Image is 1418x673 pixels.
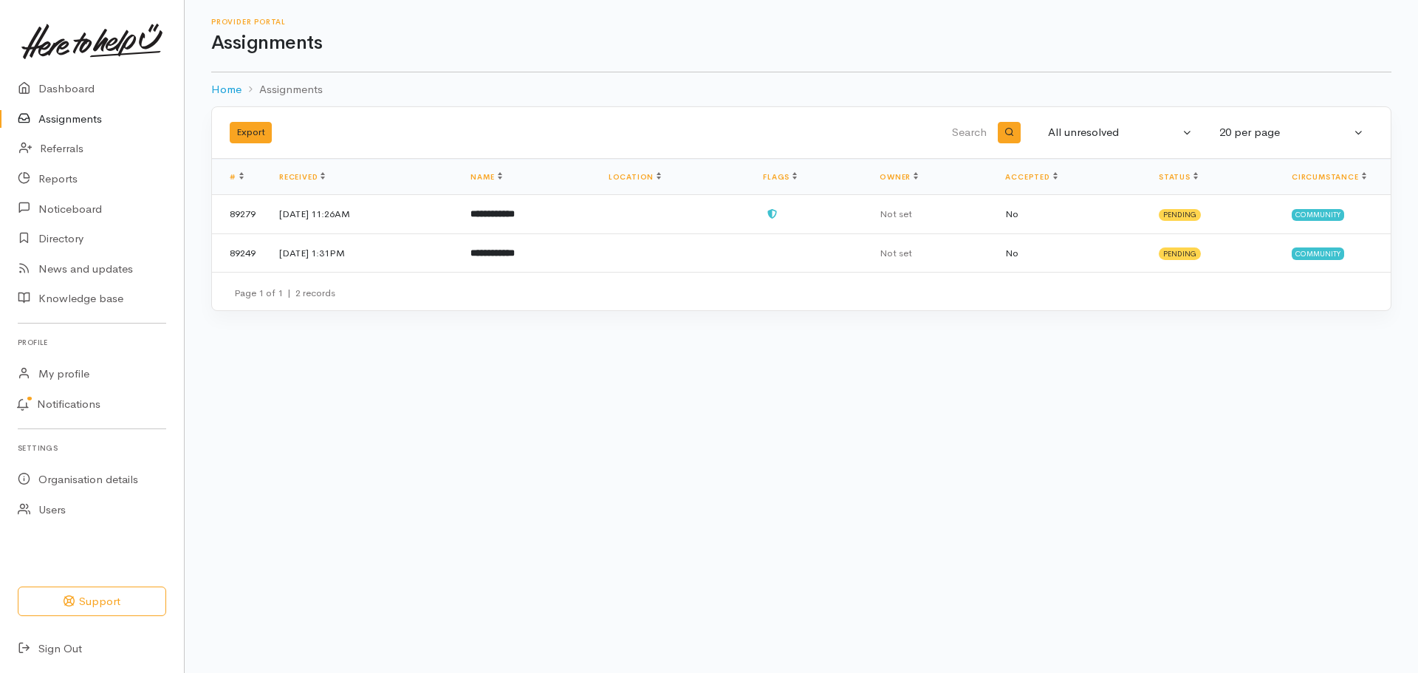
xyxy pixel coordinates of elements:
span: | [287,287,291,299]
a: Status [1159,172,1198,182]
button: Support [18,587,166,617]
a: Location [609,172,661,182]
span: No [1005,208,1018,220]
button: Export [230,122,272,143]
a: Flags [763,172,797,182]
button: All unresolved [1039,118,1202,147]
span: Pending [1159,209,1201,221]
a: # [230,172,244,182]
li: Assignments [242,81,323,98]
h6: Settings [18,438,166,458]
span: No [1005,247,1018,259]
td: [DATE] 11:26AM [267,195,459,234]
small: Page 1 of 1 2 records [234,287,335,299]
span: Pending [1159,247,1201,259]
h1: Assignments [211,33,1391,54]
div: 20 per page [1219,124,1351,141]
span: Not set [880,208,912,220]
div: All unresolved [1048,124,1179,141]
span: Not set [880,247,912,259]
a: Received [279,172,325,182]
nav: breadcrumb [211,72,1391,107]
h6: Profile [18,332,166,352]
a: Owner [880,172,918,182]
a: Name [470,172,501,182]
span: Community [1292,209,1344,221]
a: Circumstance [1292,172,1366,182]
button: 20 per page [1210,118,1373,147]
h6: Provider Portal [211,18,1391,26]
td: 89279 [212,195,267,234]
td: [DATE] 1:31PM [267,233,459,272]
td: 89249 [212,233,267,272]
input: Search [634,115,990,151]
span: Community [1292,247,1344,259]
a: Home [211,81,242,98]
a: Accepted [1005,172,1057,182]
